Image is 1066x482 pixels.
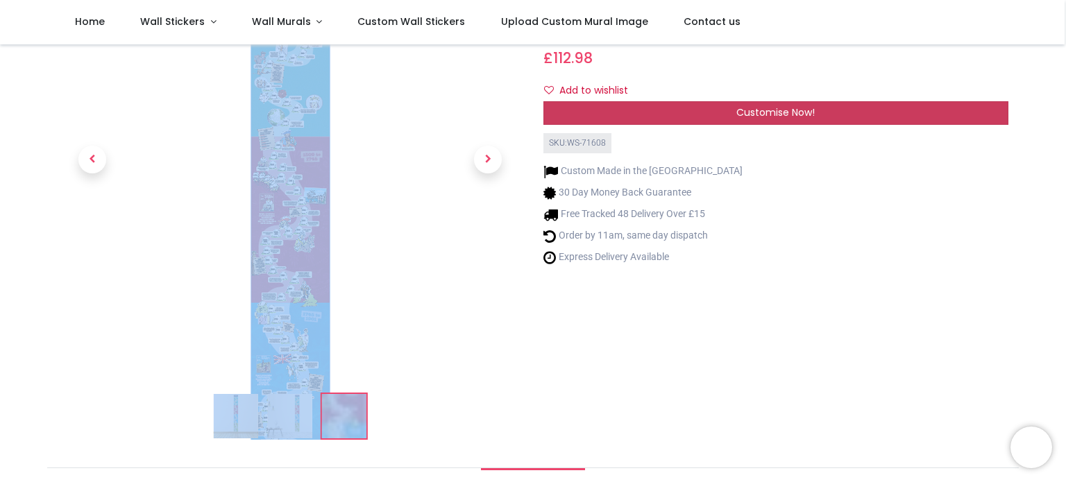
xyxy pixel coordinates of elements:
[543,79,640,103] button: Add to wishlistAdd to wishlist
[78,146,106,173] span: Previous
[268,394,312,438] img: WS-71608-02
[736,105,815,119] span: Customise Now!
[214,394,258,438] img: Journey Through British History School Classroom Wall Sticker
[501,15,648,28] span: Upload Custom Mural Image
[544,85,554,95] i: Add to wishlist
[543,133,611,153] div: SKU: WS-71608
[252,15,311,28] span: Wall Murals
[543,250,743,265] li: Express Delivery Available
[543,207,743,222] li: Free Tracked 48 Delivery Over £15
[1010,427,1052,468] iframe: Brevo live chat
[684,15,741,28] span: Contact us
[474,146,502,173] span: Next
[58,8,127,311] a: Previous
[553,48,593,68] span: 112.98
[322,394,366,438] img: WS-71608-03
[453,8,523,311] a: Next
[543,229,743,243] li: Order by 11am, same day dispatch
[543,186,743,200] li: 30 Day Money Back Guarantee
[543,164,743,179] li: Custom Made in the [GEOGRAPHIC_DATA]
[75,15,105,28] span: Home
[140,15,205,28] span: Wall Stickers
[357,15,465,28] span: Custom Wall Stickers
[543,48,593,68] span: £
